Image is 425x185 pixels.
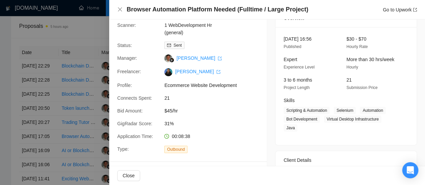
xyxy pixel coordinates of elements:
[176,55,222,61] a: [PERSON_NAME] export
[284,65,314,70] span: Experience Level
[346,57,394,62] span: More than 30 hrs/week
[218,56,222,60] span: export
[164,107,265,114] span: $45/hr
[117,95,152,101] span: Connects Spent:
[284,124,297,132] span: Java
[117,7,123,12] span: close
[117,134,153,139] span: Application Time:
[284,107,330,114] span: Scripting & Automation
[346,85,378,90] span: Submission Price
[173,43,182,48] span: Sent
[284,77,312,83] span: 3 to 6 months
[127,5,308,14] h4: Browser Automation Platform Needed (Fulltime / Large Project)
[117,69,141,74] span: Freelancer:
[346,65,358,70] span: Hourly
[117,146,129,152] span: Type:
[167,43,171,47] span: mail
[284,44,301,49] span: Published
[284,98,295,103] span: Skills
[383,7,417,12] a: Go to Upworkexport
[164,120,265,127] span: 31%
[117,55,137,61] span: Manager:
[175,69,220,74] a: [PERSON_NAME] export
[169,58,174,62] img: gigradar-bm.png
[284,85,309,90] span: Project Length
[284,115,320,123] span: Bot Development
[284,57,297,62] span: Expert
[324,115,381,123] span: Virtual Desktop Infrastructure
[216,70,220,74] span: export
[172,134,190,139] span: 00:08:38
[164,22,212,35] a: 1 WebDevelopment Hr (general)
[117,170,140,181] button: Close
[164,82,265,89] span: Ecommerce Website Development
[346,36,366,42] span: $30 - $70
[164,146,187,153] span: Outbound
[117,108,143,113] span: Bid Amount:
[164,94,265,102] span: 21
[284,151,409,169] div: Client Details
[413,8,417,12] span: export
[284,36,311,42] span: [DATE] 16:56
[117,7,123,12] button: Close
[402,162,418,178] div: Open Intercom Messenger
[164,134,169,139] span: clock-circle
[346,44,368,49] span: Hourly Rate
[123,172,135,179] span: Close
[164,68,172,76] img: c1xoYCvH-I8Inu5tkCRSJtUgA1XfBOjNiBLSv7B9kyVh40jB7mC8hZ3U_KJiVItwKs
[117,43,132,48] span: Status:
[117,121,152,126] span: GigRadar Score:
[360,107,386,114] span: Automation
[334,107,356,114] span: Selenium
[346,77,352,83] span: 21
[117,83,132,88] span: Profile:
[117,22,136,28] span: Scanner:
